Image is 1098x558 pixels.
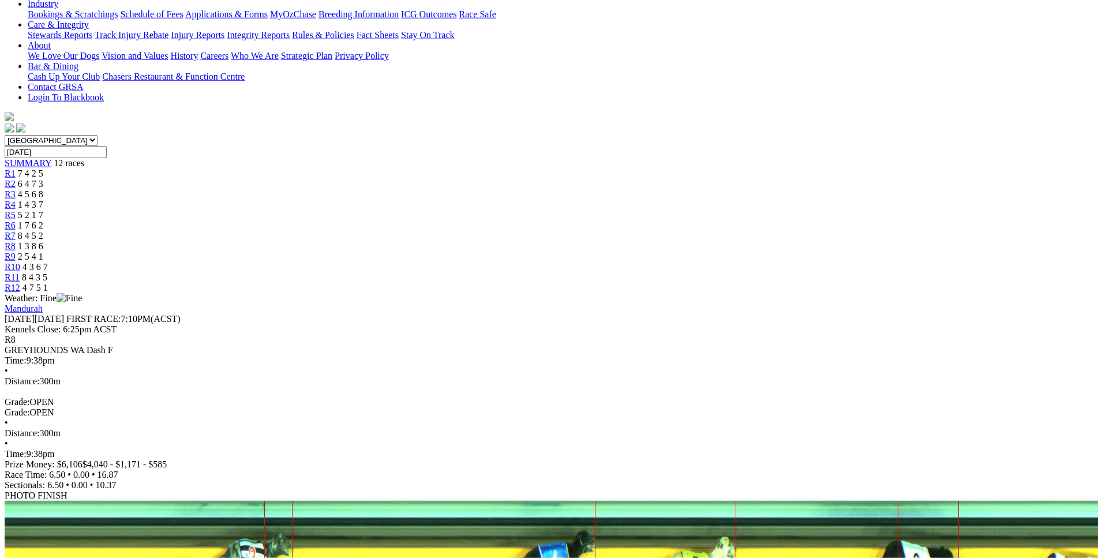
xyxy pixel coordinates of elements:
[18,179,43,189] span: 6 4 7 3
[18,200,43,209] span: 1 4 3 7
[18,210,43,220] span: 5 2 1 7
[5,376,39,386] span: Distance:
[28,30,1093,40] div: Care & Integrity
[28,72,100,81] a: Cash Up Your Club
[66,480,69,490] span: •
[28,82,83,92] a: Contact GRSA
[5,376,1093,387] div: 300m
[5,407,30,417] span: Grade:
[49,470,65,480] span: 6.50
[90,480,93,490] span: •
[5,428,1093,439] div: 300m
[102,72,245,81] a: Chasers Restaurant & Function Centre
[5,252,16,261] a: R9
[357,30,399,40] a: Fact Sheets
[73,470,89,480] span: 0.00
[22,272,47,282] span: 8 4 3 5
[5,262,20,272] a: R10
[5,428,39,438] span: Distance:
[47,480,63,490] span: 6.50
[54,158,84,168] span: 12 races
[5,179,16,189] a: R2
[227,30,290,40] a: Integrity Reports
[5,397,30,407] span: Grade:
[5,366,8,376] span: •
[5,241,16,251] a: R8
[66,314,121,324] span: FIRST RACE:
[335,51,389,61] a: Privacy Policy
[5,231,16,241] a: R7
[5,210,16,220] a: R5
[102,51,168,61] a: Vision and Values
[5,283,20,293] a: R12
[92,470,95,480] span: •
[28,40,51,50] a: About
[171,30,224,40] a: Injury Reports
[5,314,64,324] span: [DATE]
[281,51,332,61] a: Strategic Plan
[5,355,27,365] span: Time:
[5,407,1093,418] div: OPEN
[200,51,228,61] a: Careers
[5,220,16,230] a: R6
[18,189,43,199] span: 4 5 6 8
[28,72,1093,82] div: Bar & Dining
[18,241,43,251] span: 1 3 8 6
[5,345,1093,355] div: GREYHOUNDS WA Dash F
[5,418,8,428] span: •
[5,470,47,480] span: Race Time:
[5,189,16,199] a: R3
[5,459,1093,470] div: Prize Money: $6,106
[5,439,8,448] span: •
[23,262,48,272] span: 4 3 6 7
[5,397,1093,407] div: OPEN
[28,61,78,71] a: Bar & Dining
[401,9,456,19] a: ICG Outcomes
[5,490,68,500] span: PHOTO FINISH
[5,449,27,459] span: Time:
[28,92,104,102] a: Login To Blackbook
[5,123,14,133] img: facebook.svg
[16,123,25,133] img: twitter.svg
[68,470,71,480] span: •
[18,168,43,178] span: 7 4 2 5
[72,480,88,490] span: 0.00
[5,314,35,324] span: [DATE]
[5,304,43,313] a: Mandurah
[5,200,16,209] a: R4
[401,30,454,40] a: Stay On Track
[5,272,20,282] a: R11
[28,51,99,61] a: We Love Our Dogs
[98,470,118,480] span: 16.87
[292,30,354,40] a: Rules & Policies
[5,146,107,158] input: Select date
[5,112,14,121] img: logo-grsa-white.png
[185,9,268,19] a: Applications & Forms
[28,30,92,40] a: Stewards Reports
[5,355,1093,366] div: 9:38pm
[5,324,1093,335] div: Kennels Close: 6:25pm ACST
[57,293,82,304] img: Fine
[5,168,16,178] span: R1
[270,9,316,19] a: MyOzChase
[95,480,116,490] span: 10.37
[83,459,167,469] span: $4,040 - $1,171 - $585
[28,9,118,19] a: Bookings & Scratchings
[28,51,1093,61] div: About
[5,158,51,168] a: SUMMARY
[18,231,43,241] span: 8 4 5 2
[5,480,45,490] span: Sectionals:
[28,20,89,29] a: Care & Integrity
[318,9,399,19] a: Breeding Information
[95,30,168,40] a: Track Injury Rebate
[5,293,82,303] span: Weather: Fine
[231,51,279,61] a: Who We Are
